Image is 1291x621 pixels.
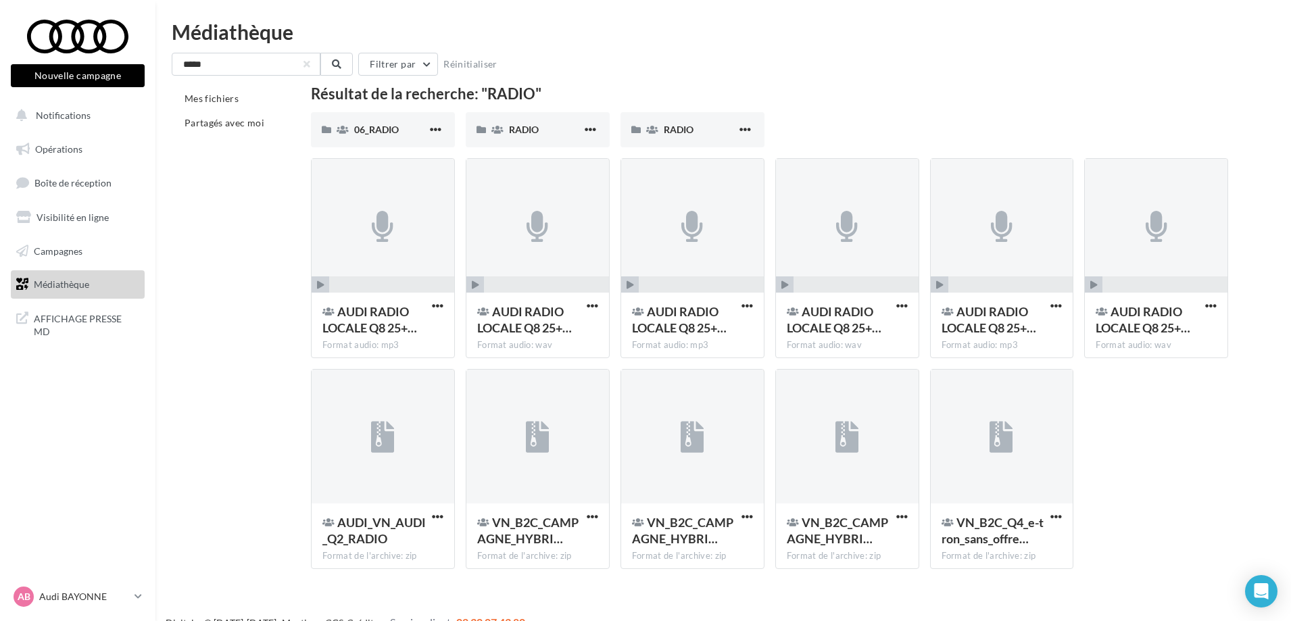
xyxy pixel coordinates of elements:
span: Campagnes [34,245,82,256]
div: Open Intercom Messenger [1245,575,1277,607]
div: Format de l'archive: zip [787,550,908,562]
p: Audi BAYONNE [39,590,129,603]
span: AUDI RADIO LOCALE Q8 25+5 LOM3 14.03.23 [1096,304,1190,335]
a: Médiathèque [8,270,147,299]
div: Format audio: mp3 [942,339,1063,351]
span: RADIO [664,124,693,135]
span: Médiathèque [34,278,89,290]
div: Format audio: mp3 [632,339,753,351]
a: Boîte de réception [8,168,147,197]
a: Opérations [8,135,147,164]
a: AB Audi BAYONNE [11,584,145,610]
span: AUDI RADIO LOCALE Q8 25+5 LOM1 14.03.23 [322,304,417,335]
span: AUDI RADIO LOCALE Q8 25+5 LOM2 14.03.23 [787,304,881,335]
span: Opérations [35,143,82,155]
span: AUDI_VN_AUDI_Q2_RADIO [322,515,426,546]
button: Notifications [8,101,142,130]
button: Filtrer par [358,53,438,76]
a: Campagnes [8,237,147,266]
div: Format audio: wav [1096,339,1217,351]
a: AFFICHAGE PRESSE MD [8,304,147,344]
span: VN_B2C_CAMPAGNE_HYBRIDE_RECHARGEABLE_RADIO_Q5_e-hybrid [787,515,888,546]
span: Partagés avec moi [185,117,264,128]
div: Format de l'archive: zip [632,550,753,562]
button: Nouvelle campagne [11,64,145,87]
span: Boîte de réception [34,177,112,189]
div: Format de l'archive: zip [322,550,443,562]
span: Notifications [36,109,91,121]
span: AUDI RADIO LOCALE Q8 25+5 LOM3 14.03.23 [942,304,1036,335]
span: AUDI RADIO LOCALE Q8 25+5 LOM1 14.03.23 [477,304,572,335]
span: VN_B2C_CAMPAGNE_HYBRIDE_RECHARGEABLE_RADIO_A3_TFSI_e [477,515,579,546]
span: Visibilité en ligne [36,212,109,223]
div: Format audio: wav [787,339,908,351]
span: AUDI RADIO LOCALE Q8 25+5 LOM2 14.03.23 [632,304,727,335]
span: 06_RADIO [354,124,399,135]
div: Format audio: mp3 [322,339,443,351]
div: Médiathèque [172,22,1275,42]
span: VN_B2C_CAMPAGNE_HYBRIDE_RECHARGEABLE_RADIO_Q3_e-hybrid [632,515,733,546]
span: VN_B2C_Q4_e-tron_sans_offre_RADIO [942,515,1044,546]
span: Mes fichiers [185,93,239,104]
div: Format de l'archive: zip [942,550,1063,562]
a: Visibilité en ligne [8,203,147,232]
span: AFFICHAGE PRESSE MD [34,309,139,339]
div: Format audio: wav [477,339,598,351]
span: RADIO [509,124,539,135]
div: Format de l'archive: zip [477,550,598,562]
button: Réinitialiser [438,56,503,72]
span: AB [18,590,30,603]
div: Résultat de la recherche: "RADIO" [311,86,1228,101]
